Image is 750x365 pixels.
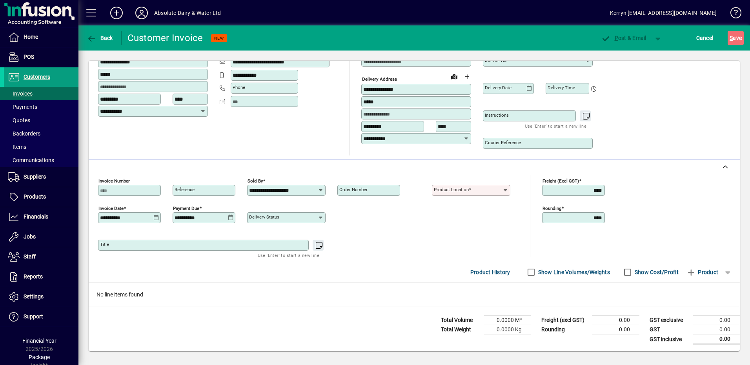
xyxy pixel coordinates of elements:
[730,32,742,44] span: ave
[24,193,46,200] span: Products
[24,34,38,40] span: Home
[537,316,592,325] td: Freight (excl GST)
[693,316,740,325] td: 0.00
[175,187,195,192] mat-label: Reference
[4,287,78,307] a: Settings
[686,266,718,278] span: Product
[696,32,714,44] span: Cancel
[4,47,78,67] a: POS
[24,54,34,60] span: POS
[8,157,54,163] span: Communications
[233,85,245,90] mat-label: Phone
[78,31,122,45] app-page-header-button: Back
[8,130,40,137] span: Backorders
[693,334,740,344] td: 0.00
[98,206,124,211] mat-label: Invoice date
[127,32,203,44] div: Customer Invoice
[646,325,693,334] td: GST
[104,6,129,20] button: Add
[129,6,154,20] button: Profile
[437,325,484,334] td: Total Weight
[592,316,639,325] td: 0.00
[4,167,78,187] a: Suppliers
[24,293,44,300] span: Settings
[8,144,26,150] span: Items
[542,178,579,184] mat-label: Freight (excl GST)
[4,227,78,247] a: Jobs
[592,325,639,334] td: 0.00
[4,307,78,327] a: Support
[24,233,36,240] span: Jobs
[4,267,78,287] a: Reports
[730,35,733,41] span: S
[537,268,610,276] label: Show Line Volumes/Weights
[470,266,510,278] span: Product History
[610,7,717,19] div: Kerryn [EMAIL_ADDRESS][DOMAIN_NAME]
[601,35,646,41] span: ost & Email
[434,187,469,192] mat-label: Product location
[4,100,78,114] a: Payments
[29,354,50,360] span: Package
[24,74,50,80] span: Customers
[4,87,78,100] a: Invoices
[24,173,46,180] span: Suppliers
[725,2,740,27] a: Knowledge Base
[173,206,199,211] mat-label: Payment due
[646,334,693,344] td: GST inclusive
[258,251,319,260] mat-hint: Use 'Enter' to start a new line
[100,242,109,247] mat-label: Title
[467,265,513,279] button: Product History
[4,140,78,154] a: Items
[214,36,224,41] span: NEW
[4,27,78,47] a: Home
[633,268,679,276] label: Show Cost/Profit
[694,31,715,45] button: Cancel
[548,85,575,90] mat-label: Delivery time
[646,316,693,325] td: GST exclusive
[484,325,531,334] td: 0.0000 Kg
[249,214,279,220] mat-label: Delivery status
[248,178,263,184] mat-label: Sold by
[87,35,113,41] span: Back
[4,187,78,207] a: Products
[597,31,650,45] button: Post & Email
[4,154,78,167] a: Communications
[485,112,509,118] mat-label: Instructions
[485,85,512,90] mat-label: Delivery date
[8,104,37,110] span: Payments
[22,338,56,344] span: Financial Year
[4,127,78,140] a: Backorders
[437,316,484,325] td: Total Volume
[4,114,78,127] a: Quotes
[339,187,368,192] mat-label: Order number
[24,253,36,260] span: Staff
[615,35,618,41] span: P
[4,207,78,227] a: Financials
[693,325,740,334] td: 0.00
[89,283,740,307] div: No line items found
[85,31,115,45] button: Back
[537,325,592,334] td: Rounding
[4,247,78,267] a: Staff
[98,178,130,184] mat-label: Invoice number
[448,70,461,83] a: View on map
[683,265,722,279] button: Product
[542,206,561,211] mat-label: Rounding
[728,31,744,45] button: Save
[8,90,33,97] span: Invoices
[24,213,48,220] span: Financials
[24,273,43,280] span: Reports
[485,140,521,145] mat-label: Courier Reference
[484,316,531,325] td: 0.0000 M³
[461,70,473,83] button: Choose address
[8,117,30,123] span: Quotes
[24,313,43,320] span: Support
[154,7,221,19] div: Absolute Dairy & Water Ltd
[525,121,586,130] mat-hint: Use 'Enter' to start a new line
